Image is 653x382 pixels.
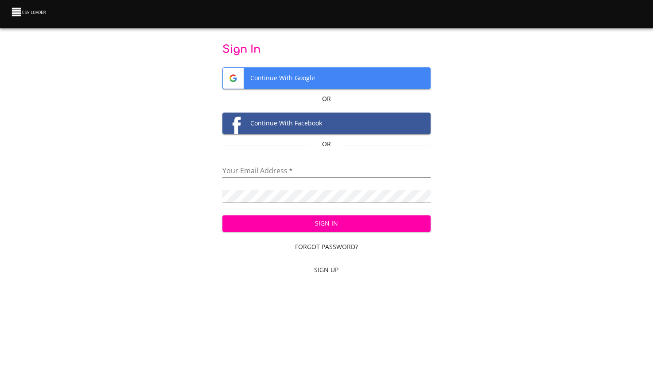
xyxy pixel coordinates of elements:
button: Google logoContinue With Google [222,67,431,89]
p: Or [309,140,344,148]
img: Google logo [223,68,244,89]
p: Or [309,94,344,103]
p: Sign In [222,43,431,57]
button: Sign In [222,215,431,232]
span: Continue With Facebook [223,113,430,134]
span: Sign In [229,218,424,229]
a: Forgot Password? [222,239,431,255]
button: Facebook logoContinue With Facebook [222,113,431,134]
a: Sign Up [222,262,431,278]
span: Forgot Password? [226,242,427,253]
span: Continue With Google [223,68,430,89]
span: Sign Up [226,265,427,276]
img: CSV Loader [11,6,48,18]
img: Facebook logo [223,113,244,134]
